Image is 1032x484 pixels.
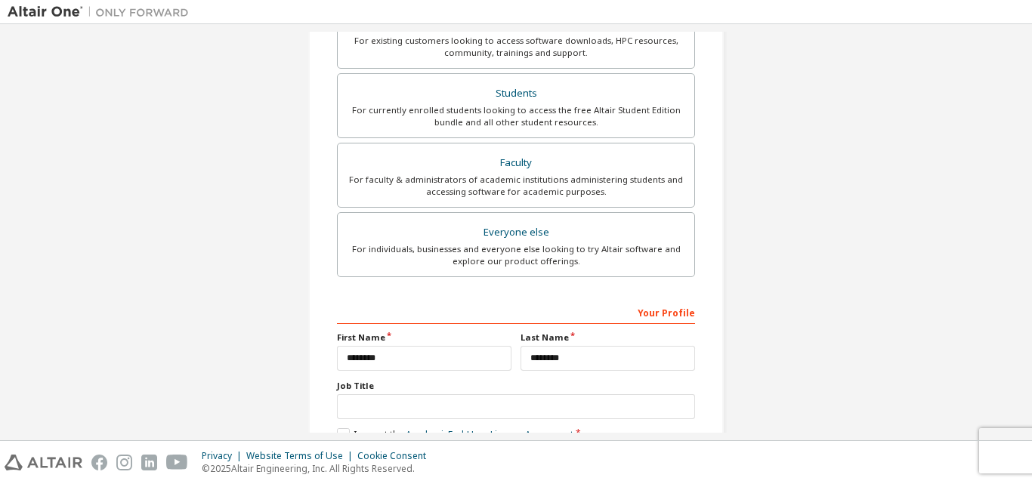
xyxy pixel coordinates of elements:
p: © 2025 Altair Engineering, Inc. All Rights Reserved. [202,462,435,475]
label: Last Name [521,331,695,344]
div: For existing customers looking to access software downloads, HPC resources, community, trainings ... [347,35,685,59]
div: Your Profile [337,300,695,324]
div: For currently enrolled students looking to access the free Altair Student Edition bundle and all ... [347,104,685,128]
img: Altair One [8,5,196,20]
img: instagram.svg [116,455,132,470]
div: Faculty [347,153,685,174]
img: facebook.svg [91,455,107,470]
label: First Name [337,331,511,344]
img: linkedin.svg [141,455,157,470]
div: Everyone else [347,222,685,243]
div: Cookie Consent [357,450,435,462]
label: I accept the [337,428,573,441]
img: youtube.svg [166,455,188,470]
label: Job Title [337,380,695,392]
a: Academic End-User License Agreement [406,428,573,441]
div: Students [347,83,685,104]
div: Website Terms of Use [246,450,357,462]
img: altair_logo.svg [5,455,82,470]
div: Privacy [202,450,246,462]
div: For individuals, businesses and everyone else looking to try Altair software and explore our prod... [347,243,685,267]
div: For faculty & administrators of academic institutions administering students and accessing softwa... [347,174,685,198]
